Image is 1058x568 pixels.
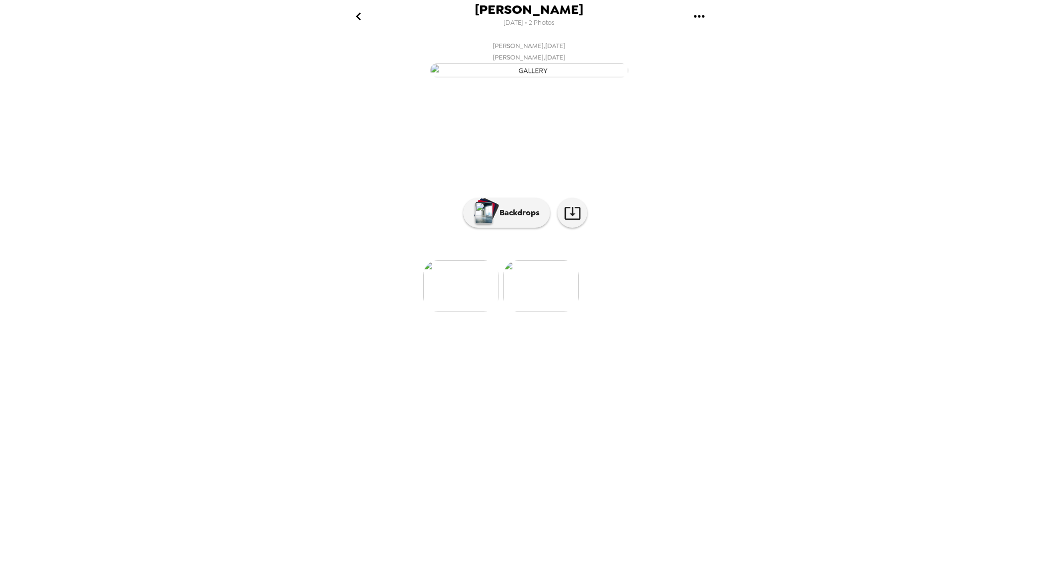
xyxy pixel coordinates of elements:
[475,3,583,16] span: [PERSON_NAME]
[463,198,550,228] button: Backdrops
[430,63,628,78] img: gallery
[503,260,579,312] img: gallery
[423,260,498,312] img: gallery
[503,16,555,30] span: [DATE] • 2 Photos
[495,207,540,219] p: Backdrops
[493,40,565,52] span: [PERSON_NAME] , [DATE]
[331,37,728,80] button: [PERSON_NAME],[DATE][PERSON_NAME],[DATE]
[493,52,565,63] span: [PERSON_NAME] , [DATE]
